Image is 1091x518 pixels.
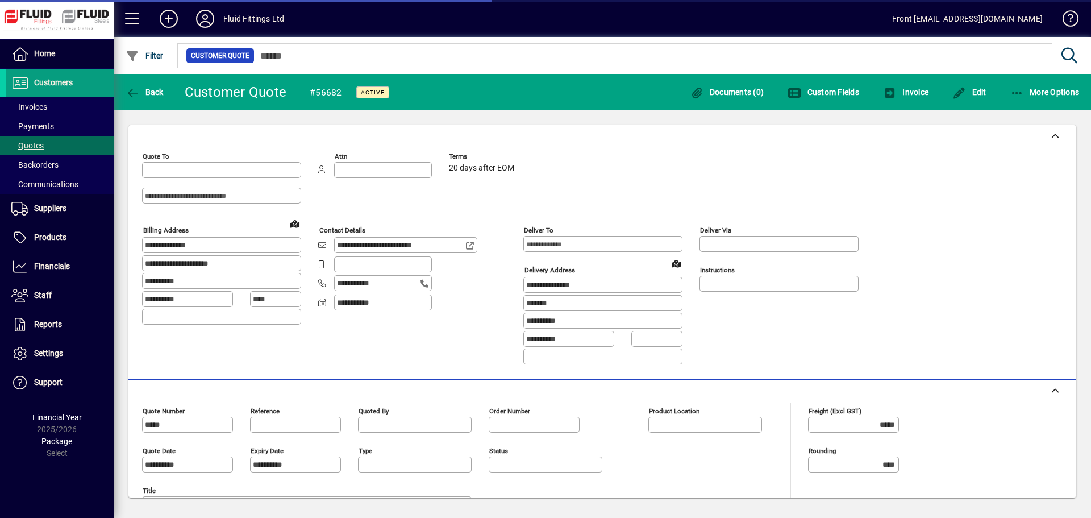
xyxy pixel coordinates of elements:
a: Quotes [6,136,114,155]
span: Payments [11,122,54,131]
mat-label: Reference [251,407,280,415]
a: Home [6,40,114,68]
button: Filter [123,45,166,66]
span: Documents (0) [690,88,764,97]
button: Documents (0) [687,82,767,102]
span: Filter [126,51,164,60]
mat-label: Rounding [809,446,836,454]
span: Backorders [11,160,59,169]
button: Custom Fields [785,82,862,102]
span: Custom Fields [788,88,859,97]
span: Reports [34,320,62,329]
button: Back [123,82,166,102]
a: View on map [286,214,304,233]
mat-label: Title [143,486,156,494]
span: Terms [449,153,517,160]
mat-label: Quote date [143,446,176,454]
a: Invoices [6,97,114,117]
span: Suppliers [34,204,66,213]
span: Customers [34,78,73,87]
a: Staff [6,281,114,310]
a: Backorders [6,155,114,175]
mat-label: Instructions [700,266,735,274]
mat-label: Deliver via [700,226,731,234]
span: Communications [11,180,78,189]
button: Edit [950,82,989,102]
mat-label: Deliver To [524,226,553,234]
span: Active [361,89,385,96]
span: Financial Year [32,413,82,422]
button: Add [151,9,187,29]
mat-label: Quote To [143,152,169,160]
a: Support [6,368,114,397]
a: Products [6,223,114,252]
mat-label: Status [489,446,508,454]
mat-label: Type [359,446,372,454]
span: Package [41,437,72,446]
mat-label: Expiry date [251,446,284,454]
span: Support [34,378,63,387]
div: Fluid Fittings Ltd [223,10,284,28]
mat-label: Product location [649,407,699,415]
mat-label: Order number [489,407,530,415]
span: Staff [34,291,52,300]
a: Suppliers [6,194,114,223]
a: View on map [667,254,685,272]
a: Knowledge Base [1054,2,1077,39]
span: 20 days after EOM [449,164,514,173]
mat-label: Attn [335,152,347,160]
a: Financials [6,252,114,281]
span: Back [126,88,164,97]
button: Profile [187,9,223,29]
span: Home [34,49,55,58]
span: Quotes [11,141,44,150]
div: Front [EMAIL_ADDRESS][DOMAIN_NAME] [892,10,1043,28]
span: Settings [34,349,63,358]
a: Reports [6,310,114,339]
a: Settings [6,339,114,368]
mat-label: Quote number [143,407,185,415]
span: Invoices [11,102,47,111]
span: Customer Quote [191,50,249,61]
span: More Options [1010,88,1080,97]
button: Invoice [880,82,931,102]
span: Invoice [883,88,928,97]
span: Products [34,233,66,242]
app-page-header-button: Back [114,82,176,102]
mat-label: Freight (excl GST) [809,407,861,415]
div: #56682 [310,84,342,102]
mat-label: Quoted by [359,407,389,415]
span: Financials [34,262,70,271]
button: More Options [1007,82,1082,102]
div: Customer Quote [185,83,287,101]
a: Payments [6,117,114,136]
span: Edit [952,88,986,97]
a: Communications [6,175,114,194]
